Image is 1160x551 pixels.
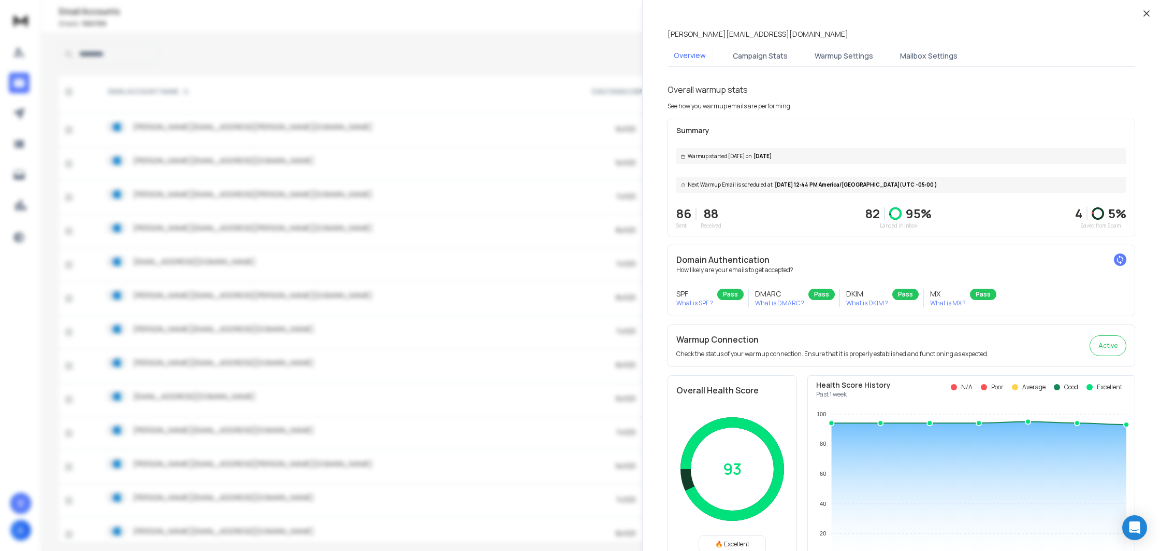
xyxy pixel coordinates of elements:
[1097,383,1122,391] p: Excellent
[676,148,1126,164] div: [DATE]
[676,333,989,346] h2: Warmup Connection
[701,222,721,230] p: Received
[668,44,712,68] button: Overview
[808,289,835,300] div: Pass
[930,299,966,307] p: What is MX ?
[906,205,932,222] p: 95 %
[717,289,744,300] div: Pass
[961,383,973,391] p: N/A
[820,530,826,536] tspan: 20
[1090,335,1126,356] button: Active
[668,102,790,110] p: See how you warmup emails are performing
[1075,222,1126,230] p: Saved from Spam
[676,266,1126,274] p: How likely are your emails to get accepted?
[816,380,891,390] p: Health Score History
[676,177,1126,193] div: [DATE] 12:44 PM America/[GEOGRAPHIC_DATA] (UTC -05:00 )
[723,460,742,478] p: 93
[892,289,919,300] div: Pass
[676,384,788,397] h2: Overall Health Score
[676,205,691,222] p: 86
[676,289,713,299] h3: SPF
[991,383,1004,391] p: Poor
[676,253,1126,266] h2: Domain Authentication
[676,125,1126,136] p: Summary
[668,83,748,96] h1: Overall warmup stats
[820,471,826,477] tspan: 60
[820,501,826,507] tspan: 40
[1064,383,1078,391] p: Good
[970,289,996,300] div: Pass
[865,222,932,230] p: Landed in Inbox
[846,299,888,307] p: What is DKIM ?
[1022,383,1046,391] p: Average
[701,205,721,222] p: 88
[755,299,804,307] p: What is DMARC ?
[816,390,891,399] p: Past 1 week
[820,441,826,447] tspan: 80
[727,45,794,67] button: Campaign Stats
[676,299,713,307] p: What is SPF ?
[1122,515,1147,540] div: Open Intercom Messenger
[688,152,751,160] span: Warmup started [DATE] on
[688,181,773,189] span: Next Warmup Email is scheduled at
[846,289,888,299] h3: DKIM
[894,45,964,67] button: Mailbox Settings
[930,289,966,299] h3: MX
[668,29,848,39] p: [PERSON_NAME][EMAIL_ADDRESS][DOMAIN_NAME]
[676,350,989,358] p: Check the status of your warmup connection. Ensure that it is properly established and functionin...
[865,205,880,222] p: 82
[676,222,691,230] p: Sent
[1075,205,1082,222] strong: 4
[817,411,826,417] tspan: 100
[755,289,804,299] h3: DMARC
[1108,205,1126,222] p: 5 %
[808,45,879,67] button: Warmup Settings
